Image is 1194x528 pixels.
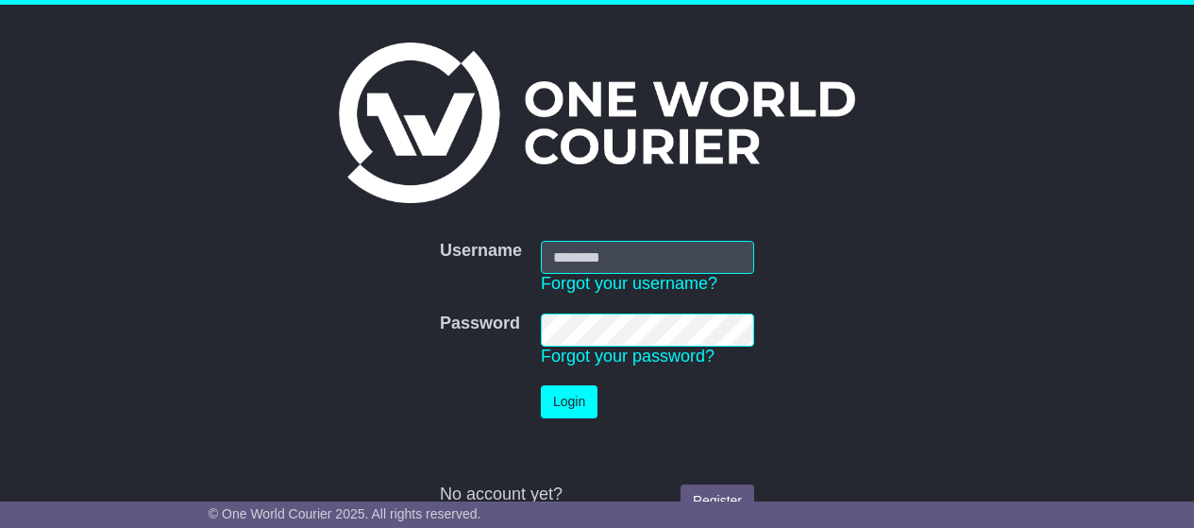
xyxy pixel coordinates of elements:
label: Username [440,241,522,262]
a: Forgot your password? [541,347,715,366]
span: © One World Courier 2025. All rights reserved. [209,506,481,521]
img: One World [339,43,854,203]
a: Forgot your username? [541,274,717,293]
div: No account yet? [440,485,754,505]
a: Register [681,485,754,518]
button: Login [541,385,597,418]
label: Password [440,314,520,334]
